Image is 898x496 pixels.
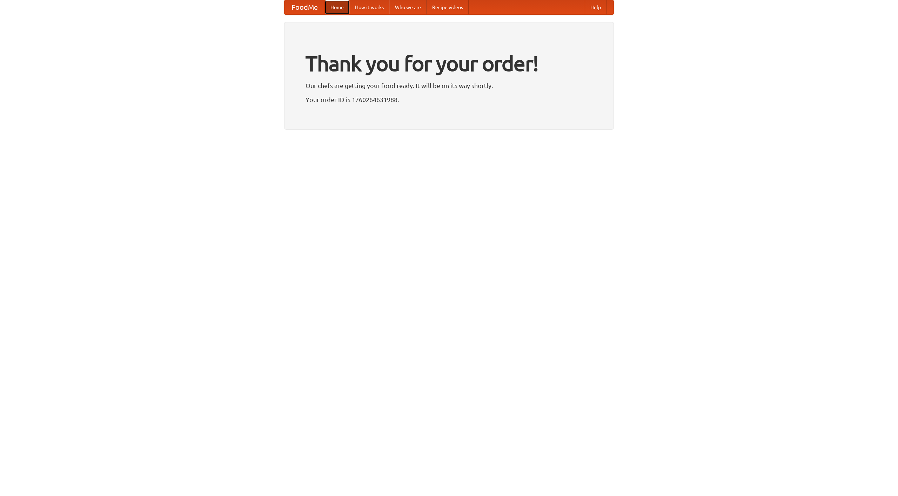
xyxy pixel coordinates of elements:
[585,0,607,14] a: Help
[427,0,469,14] a: Recipe videos
[349,0,389,14] a: How it works
[389,0,427,14] a: Who we are
[306,94,592,105] p: Your order ID is 1760264631988.
[306,47,592,80] h1: Thank you for your order!
[306,80,592,91] p: Our chefs are getting your food ready. It will be on its way shortly.
[284,0,325,14] a: FoodMe
[325,0,349,14] a: Home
